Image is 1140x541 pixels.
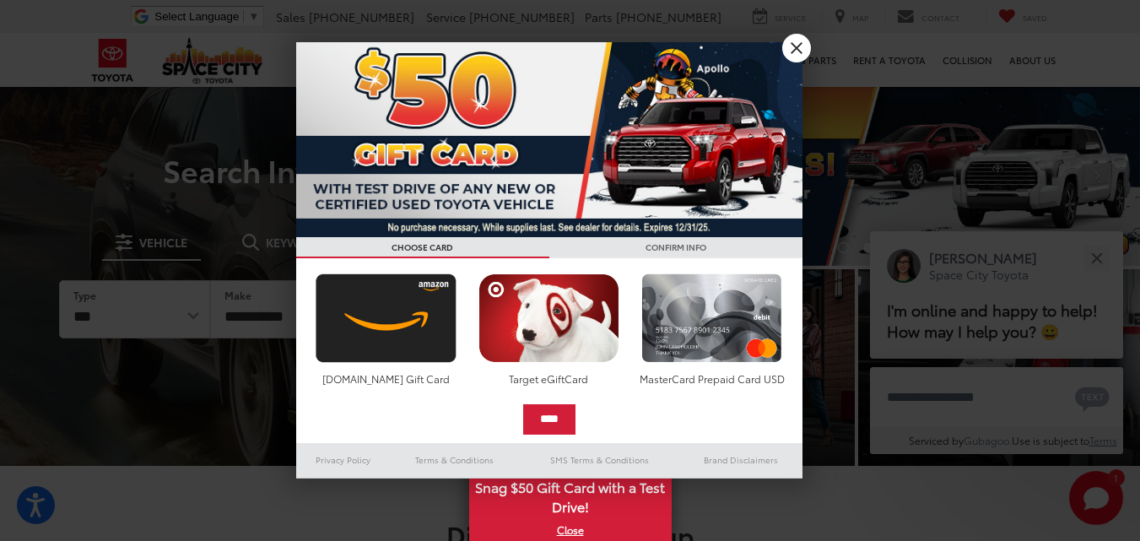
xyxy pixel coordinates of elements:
span: Snag $50 Gift Card with a Test Drive! [471,469,670,521]
h3: CONFIRM INFO [549,237,802,258]
a: SMS Terms & Conditions [520,450,679,470]
div: MasterCard Prepaid Card USD [637,371,786,386]
div: [DOMAIN_NAME] Gift Card [311,371,461,386]
a: Privacy Policy [296,450,391,470]
div: Target eGiftCard [474,371,624,386]
h3: CHOOSE CARD [296,237,549,258]
a: Terms & Conditions [390,450,519,470]
img: mastercard.png [637,273,786,363]
img: 53411_top_152338.jpg [296,42,802,237]
img: amazoncard.png [311,273,461,363]
a: Brand Disclaimers [679,450,802,470]
img: targetcard.png [474,273,624,363]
